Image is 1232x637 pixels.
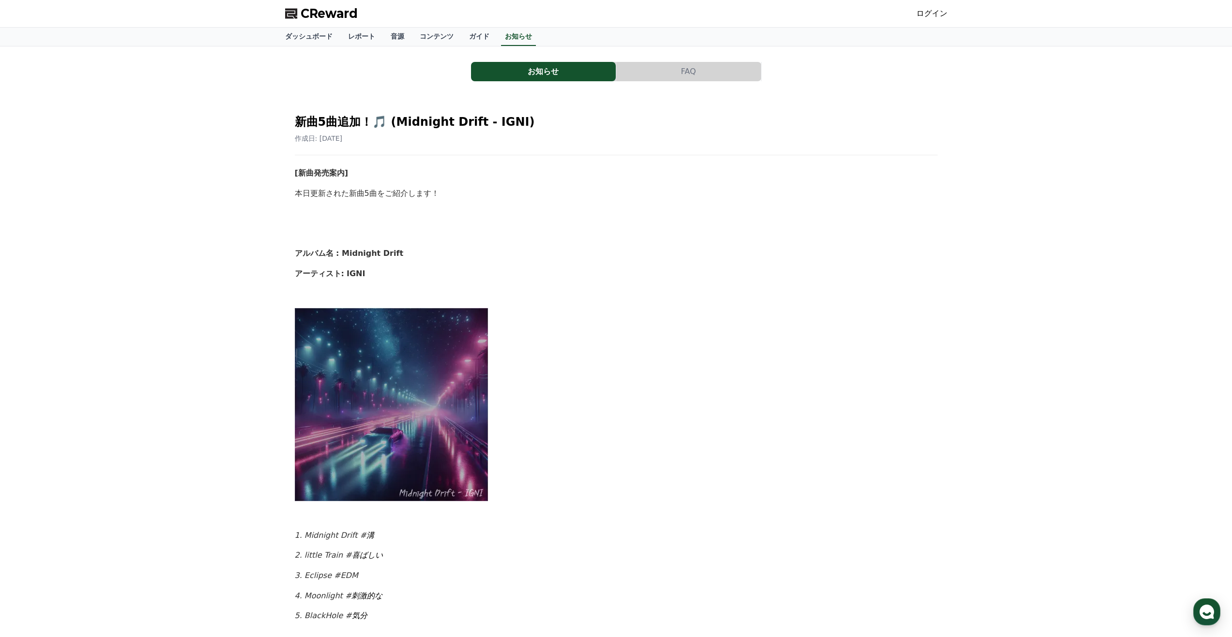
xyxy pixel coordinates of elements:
em: 気分 [352,611,367,620]
a: ガイド [461,28,497,46]
strong: アーティスト: [295,269,344,278]
a: CReward [285,6,358,21]
a: レポート [340,28,383,46]
a: 音源 [383,28,412,46]
span: CReward [301,6,358,21]
button: FAQ [616,62,761,81]
em: 4. Moonlight # [295,591,352,600]
h2: 新曲5曲追加！🎵 (Midnight Drift - IGNI) [295,114,938,130]
strong: IGNI [347,269,365,278]
strong: アルバム名 : Midnight Drift [295,249,404,258]
img: YY09Sep%2019,%202025102440_7fc1f49f2383e5c809bd05b5bff92047c2da3354e558a5d1daa46df5272a26ff.webp [295,308,488,501]
em: 2. little Train # [295,550,352,560]
em: 5. BlackHole # [295,611,352,620]
strong: [新曲発売案内] [295,168,349,178]
a: ログイン [916,8,947,19]
a: ダッシュボード [277,28,340,46]
em: 刺激的な [351,591,382,600]
a: お知らせ [501,28,536,46]
a: コンテンツ [412,28,461,46]
span: 作成日: [DATE] [295,134,343,142]
em: 溝 [366,531,374,540]
button: お知らせ [471,62,616,81]
em: 3. Eclipse #EDM [295,571,358,580]
p: 本日更新された新曲5曲をご紹介します！ [295,187,938,200]
em: 1. Midnight Drift # [295,531,366,540]
em: 喜ばしい [352,550,383,560]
